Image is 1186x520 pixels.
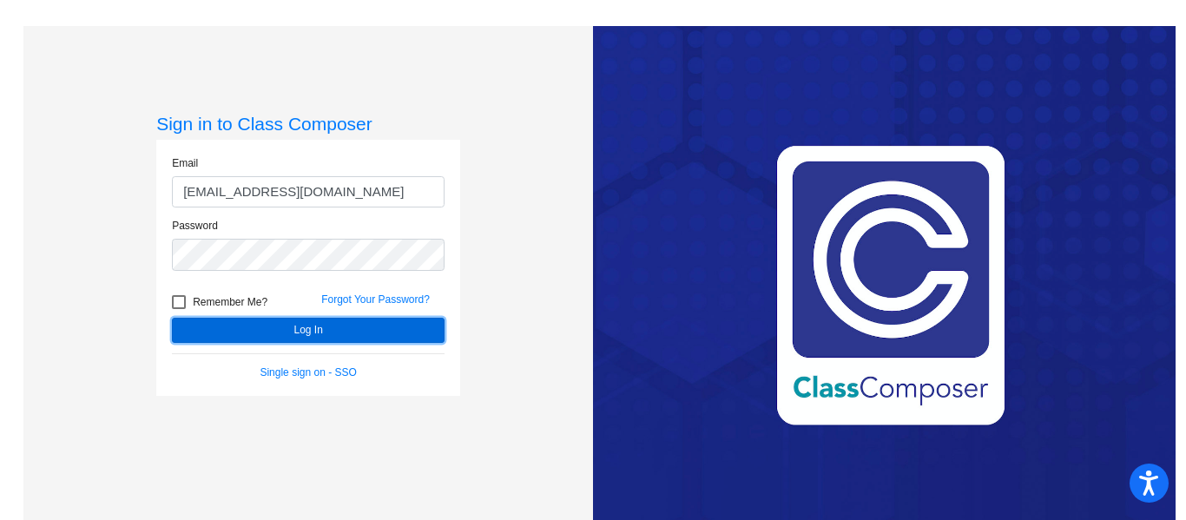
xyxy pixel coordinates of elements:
label: Email [172,155,198,171]
label: Password [172,218,218,234]
button: Log In [172,318,445,343]
span: Remember Me? [193,292,267,313]
a: Forgot Your Password? [321,293,430,306]
a: Single sign on - SSO [260,366,356,378]
h3: Sign in to Class Composer [156,113,460,135]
